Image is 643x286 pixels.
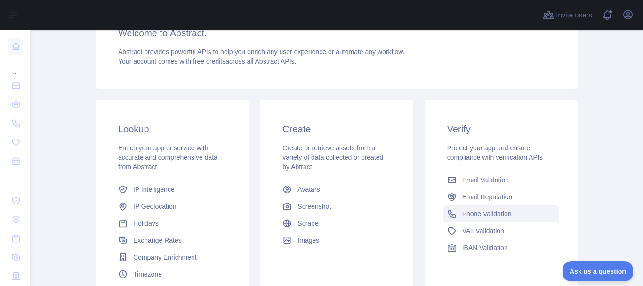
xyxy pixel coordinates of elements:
span: Timezone [133,270,162,279]
span: IP Intelligence [133,185,175,194]
span: Images [297,236,319,245]
a: Scrape [279,215,394,232]
h3: Lookup [118,123,226,136]
span: Exchange Rates [133,236,182,245]
a: IP Intelligence [114,181,230,198]
a: Holidays [114,215,230,232]
span: Your account comes with across all Abstract APIs. [118,57,296,65]
span: Protect your app and ensure compliance with verification APIs [447,144,543,161]
a: IP Geolocation [114,198,230,215]
span: IBAN Validation [462,243,508,253]
a: IBAN Validation [443,239,559,256]
span: Avatars [297,185,320,194]
span: VAT Validation [462,226,504,236]
span: Enrich your app or service with accurate and comprehensive data from Abstract [118,144,217,171]
span: free credits [193,57,225,65]
span: Invite users [556,10,592,21]
div: ... [8,57,23,75]
span: Email Reputation [462,192,513,202]
span: Company Enrichment [133,253,197,262]
span: Scrape [297,219,318,228]
span: Screenshot [297,202,331,211]
span: IP Geolocation [133,202,177,211]
a: VAT Validation [443,222,559,239]
a: Avatars [279,181,394,198]
a: Email Validation [443,172,559,188]
a: Screenshot [279,198,394,215]
span: Phone Validation [462,209,512,219]
a: Email Reputation [443,188,559,205]
span: Holidays [133,219,159,228]
iframe: Toggle Customer Support [563,261,634,281]
a: Company Enrichment [114,249,230,266]
a: Phone Validation [443,205,559,222]
span: Email Validation [462,175,509,185]
span: Create or retrieve assets from a variety of data collected or created by Abtract [282,144,383,171]
h3: Welcome to Abstract. [118,26,555,40]
button: Invite users [541,8,594,23]
a: Images [279,232,394,249]
a: Timezone [114,266,230,283]
h3: Create [282,123,390,136]
div: ... [8,172,23,190]
h3: Verify [447,123,555,136]
a: Exchange Rates [114,232,230,249]
span: Abstract provides powerful APIs to help you enrich any user experience or automate any workflow. [118,48,405,56]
